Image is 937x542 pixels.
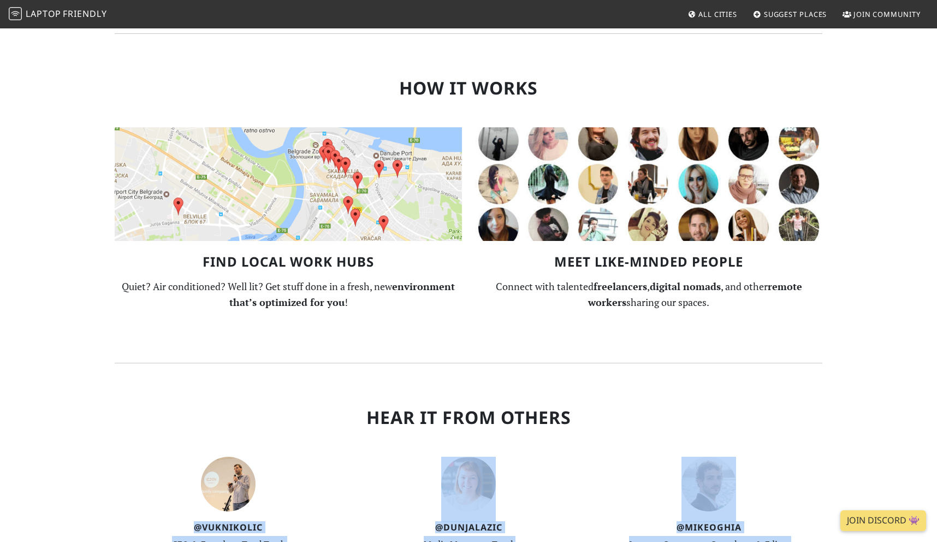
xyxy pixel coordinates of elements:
[749,4,832,24] a: Suggest Places
[9,7,22,20] img: LaptopFriendly
[441,457,496,511] img: dunja-lazic-7e3f7dbf9bae496705a2cb1d0ad4506ae95adf44ba71bc6bf96fce6bb2209530.jpg
[115,279,462,310] p: Quiet? Air conditioned? Well lit? Get stuff done in a fresh, new !
[594,280,647,293] strong: freelancers
[115,78,822,98] h2: How it Works
[475,254,822,270] h3: Meet Like-Minded People
[698,9,737,19] span: All Cities
[115,254,462,270] h3: Find Local Work Hubs
[26,8,61,20] span: Laptop
[588,280,802,309] strong: remote workers
[201,457,256,511] img: vuk-nikolic-069e55947349021af2d479c15570516ff0841d81a22ee9013225a9fbfb17053d.jpg
[650,280,721,293] strong: digital nomads
[475,127,822,241] img: LaptopFriendly Community
[115,522,342,533] h4: @VukNikolic
[115,127,462,241] img: Map of Work-Friendly Locations
[683,4,742,24] a: All Cities
[838,4,925,24] a: Join Community
[9,5,107,24] a: LaptopFriendly LaptopFriendly
[475,279,822,310] p: Connect with talented , , and other sharing our spaces.
[355,522,582,533] h4: @DunjaLazic
[595,522,822,533] h4: @MikeOghia
[115,407,822,428] h2: Hear It From Others
[63,8,106,20] span: Friendly
[681,457,736,511] img: mike-oghia-399ba081a07d163c9c5512fe0acc6cb95335c0f04cd2fe9eaa138443c185c3a9.jpg
[853,9,921,19] span: Join Community
[229,280,455,309] strong: environment that’s optimized for you
[764,9,827,19] span: Suggest Places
